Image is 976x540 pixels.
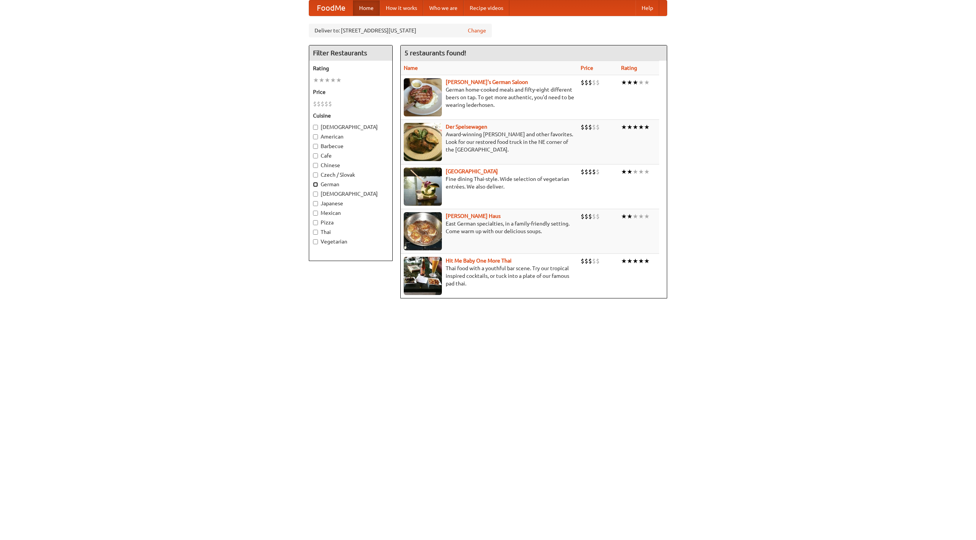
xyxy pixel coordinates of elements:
li: ★ [644,168,650,176]
img: speisewagen.jpg [404,123,442,161]
a: Name [404,65,418,71]
a: How it works [380,0,423,16]
li: ★ [621,78,627,87]
li: $ [581,212,584,221]
p: German home-cooked meals and fifty-eight different beers on tap. To get more authentic, you'd nee... [404,86,575,109]
a: Help [636,0,659,16]
input: Barbecue [313,144,318,149]
a: Home [353,0,380,16]
li: $ [584,257,588,265]
li: $ [328,100,332,108]
li: ★ [632,212,638,221]
li: ★ [336,76,342,84]
li: ★ [632,123,638,131]
input: Pizza [313,220,318,225]
div: Deliver to: [STREET_ADDRESS][US_STATE] [309,24,492,37]
li: ★ [644,78,650,87]
li: $ [584,168,588,176]
li: ★ [632,168,638,176]
a: [PERSON_NAME] Haus [446,213,501,219]
li: $ [317,100,321,108]
li: $ [592,257,596,265]
input: [DEMOGRAPHIC_DATA] [313,192,318,197]
li: $ [592,212,596,221]
label: German [313,181,388,188]
li: $ [588,168,592,176]
b: [GEOGRAPHIC_DATA] [446,168,498,174]
label: Thai [313,228,388,236]
li: ★ [627,212,632,221]
li: ★ [313,76,319,84]
label: Cafe [313,152,388,160]
li: ★ [621,257,627,265]
img: satay.jpg [404,168,442,206]
a: FoodMe [309,0,353,16]
li: $ [596,257,600,265]
li: $ [596,168,600,176]
img: babythai.jpg [404,257,442,295]
li: ★ [638,78,644,87]
img: esthers.jpg [404,78,442,116]
input: Chinese [313,163,318,168]
li: $ [584,123,588,131]
a: [PERSON_NAME]'s German Saloon [446,79,528,85]
li: ★ [644,123,650,131]
li: $ [588,78,592,87]
a: Change [468,27,486,34]
label: Czech / Slovak [313,171,388,179]
li: ★ [621,123,627,131]
label: American [313,133,388,140]
li: $ [592,78,596,87]
label: Pizza [313,219,388,226]
p: East German specialties, in a family-friendly setting. Come warm up with our delicious soups. [404,220,575,235]
p: Thai food with a youthful bar scene. Try our tropical inspired cocktails, or tuck into a plate of... [404,264,575,287]
li: ★ [638,212,644,221]
li: $ [592,168,596,176]
p: Award-winning [PERSON_NAME] and other favorites. Look for our restored food truck in the NE corne... [404,131,575,153]
a: Hit Me Baby One More Thai [446,258,512,264]
a: Price [581,65,593,71]
li: ★ [627,123,632,131]
h4: Filter Restaurants [309,45,392,61]
h5: Price [313,88,388,96]
input: [DEMOGRAPHIC_DATA] [313,125,318,130]
a: Der Speisewagen [446,124,487,130]
li: $ [588,212,592,221]
li: $ [596,212,600,221]
label: Barbecue [313,142,388,150]
label: Japanese [313,200,388,207]
h5: Rating [313,64,388,72]
input: German [313,182,318,187]
li: ★ [627,257,632,265]
a: Recipe videos [464,0,509,16]
li: $ [588,123,592,131]
li: ★ [330,76,336,84]
input: Thai [313,230,318,235]
p: Fine dining Thai-style. Wide selection of vegetarian entrées. We also deliver. [404,175,575,190]
input: Mexican [313,211,318,216]
li: ★ [324,76,330,84]
li: $ [596,123,600,131]
li: ★ [638,168,644,176]
li: ★ [632,78,638,87]
li: $ [584,212,588,221]
label: Vegetarian [313,238,388,245]
h5: Cuisine [313,112,388,119]
li: ★ [319,76,324,84]
li: ★ [632,257,638,265]
li: $ [592,123,596,131]
li: $ [321,100,324,108]
li: $ [581,257,584,265]
label: [DEMOGRAPHIC_DATA] [313,123,388,131]
a: Rating [621,65,637,71]
li: ★ [638,123,644,131]
li: $ [324,100,328,108]
li: $ [588,257,592,265]
input: Cafe [313,153,318,158]
li: ★ [627,78,632,87]
li: ★ [638,257,644,265]
li: $ [584,78,588,87]
input: Czech / Slovak [313,172,318,177]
